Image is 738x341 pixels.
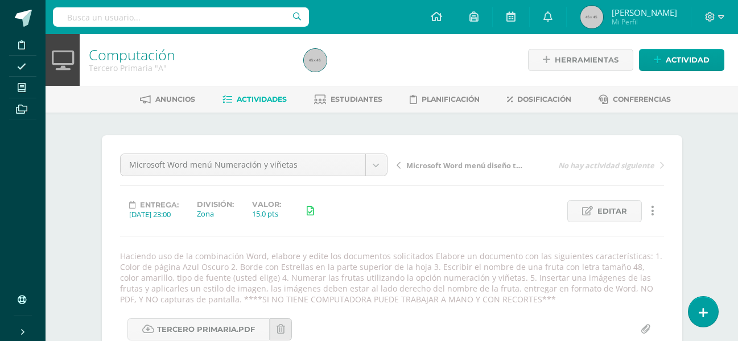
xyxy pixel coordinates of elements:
a: Anuncios [140,90,195,109]
h1: Computación [89,47,290,63]
label: Valor: [252,200,281,209]
div: [DATE] 23:00 [129,209,179,219]
span: Microsoft Word menú Numeración y viñetas [129,154,357,176]
img: 45x45 [580,6,603,28]
a: Conferencias [599,90,671,109]
img: 45x45 [304,49,327,72]
a: Computación [89,45,175,64]
input: Busca un usuario... [53,7,309,27]
div: Zona [197,209,234,219]
span: No hay actividad siguiente [558,160,654,170]
a: Planificación [410,90,480,109]
span: [PERSON_NAME] [612,7,677,18]
label: División: [197,200,234,209]
span: Estudiantes [331,95,382,103]
span: Actividades [237,95,287,103]
span: Microsoft Word menú diseño tamaño de papel [406,160,527,170]
div: Tercero Primaria 'A' [89,63,290,73]
div: 15.0 pts [252,209,281,219]
a: Dosificación [507,90,571,109]
span: Anuncios [155,95,195,103]
span: Entrega: [140,201,179,209]
a: Microsoft Word menú diseño tamaño de papel [397,159,530,170]
span: Dosificación [517,95,571,103]
div: Haciendo uso de la combinación Word, elabore y edite los documentos solicitados Elabore un docume... [116,251,669,305]
a: Actividad [639,49,724,71]
span: Herramientas [555,49,619,70]
span: Actividad [666,49,710,70]
span: Planificación [422,95,480,103]
a: Estudiantes [314,90,382,109]
a: Herramientas [528,49,633,71]
span: Editar [597,201,627,222]
a: Tercero Primaria.pdf [127,318,270,340]
a: Microsoft Word menú Numeración y viñetas [121,154,387,176]
span: Conferencias [613,95,671,103]
a: Actividades [222,90,287,109]
span: Mi Perfil [612,17,677,27]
